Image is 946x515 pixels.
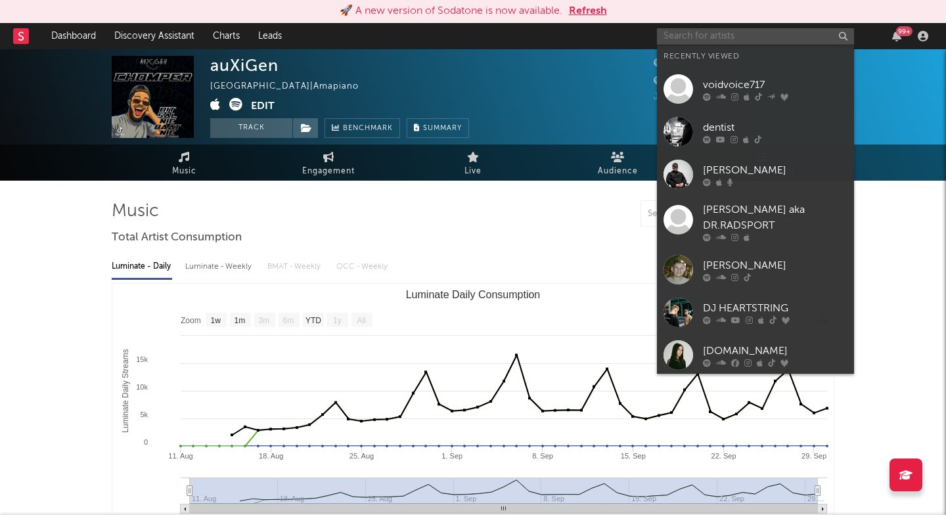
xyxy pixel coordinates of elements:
text: 6m [283,316,294,325]
text: All [357,316,365,325]
div: [GEOGRAPHIC_DATA] | Amapiano [210,79,374,95]
a: Benchmark [325,118,400,138]
div: [PERSON_NAME] [703,257,847,273]
button: 99+ [892,31,901,41]
div: Recently Viewed [664,49,847,64]
text: Zoom [181,316,201,325]
div: 99 + [896,26,912,36]
text: 25. Aug [349,452,374,460]
a: Live [401,145,545,181]
text: Luminate Daily Consumption [406,289,541,300]
div: [PERSON_NAME] aka DR.RADSPORT [703,202,847,234]
button: Edit [251,98,275,114]
div: 🚀 A new version of Sodatone is now available. [340,3,562,19]
a: Discovery Assistant [105,23,204,49]
div: Luminate - Weekly [185,256,254,278]
div: dentist [703,120,847,135]
div: [DOMAIN_NAME] [703,343,847,359]
text: 1m [235,316,246,325]
button: Summary [407,118,469,138]
text: 8. Sep [532,452,553,460]
div: DJ HEARTSTRING [703,300,847,316]
text: 18. Aug [259,452,283,460]
a: [DOMAIN_NAME] [657,334,854,376]
a: [PERSON_NAME] [657,153,854,196]
a: [PERSON_NAME] aka DR.RADSPORT [657,196,854,248]
text: 10k [136,383,148,391]
span: Jump Score: 83.9 [654,93,731,101]
span: Audience [598,164,638,179]
text: 29.… [807,495,824,503]
text: 3m [259,316,270,325]
span: 36,164 Monthly Listeners [654,77,779,85]
a: Charts [204,23,249,49]
text: 15. Sep [621,452,646,460]
text: Luminate Daily Streams [121,349,130,432]
span: Total Artist Consumption [112,230,242,246]
text: 1y [333,316,342,325]
span: Music [172,164,196,179]
text: 1w [211,316,221,325]
span: Engagement [302,164,355,179]
span: 667 [654,59,686,68]
span: Live [464,164,482,179]
text: 0 [144,438,148,446]
span: Summary [423,125,462,132]
text: 29. Sep [801,452,826,460]
a: voidvoice717 [657,68,854,110]
text: 15k [136,355,148,363]
span: Benchmark [343,121,393,137]
text: 1. Sep [441,452,462,460]
text: 11. Aug [168,452,192,460]
div: [PERSON_NAME] [703,162,847,178]
a: Audience [545,145,690,181]
a: [PERSON_NAME] [657,248,854,291]
button: Track [210,118,292,138]
a: Music [112,145,256,181]
input: Search by song name or URL [641,209,780,219]
a: dentist [657,110,854,153]
a: DJ HEARTSTRING [657,291,854,334]
a: Engagement [256,145,401,181]
a: Dashboard [42,23,105,49]
text: 22. Sep [711,452,736,460]
div: Luminate - Daily [112,256,172,278]
div: auXiGen [210,56,279,75]
a: Leads [249,23,291,49]
text: YTD [305,316,321,325]
input: Search for artists [657,28,854,45]
button: Refresh [569,3,607,19]
text: 5k [140,411,148,418]
div: voidvoice717 [703,77,847,93]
